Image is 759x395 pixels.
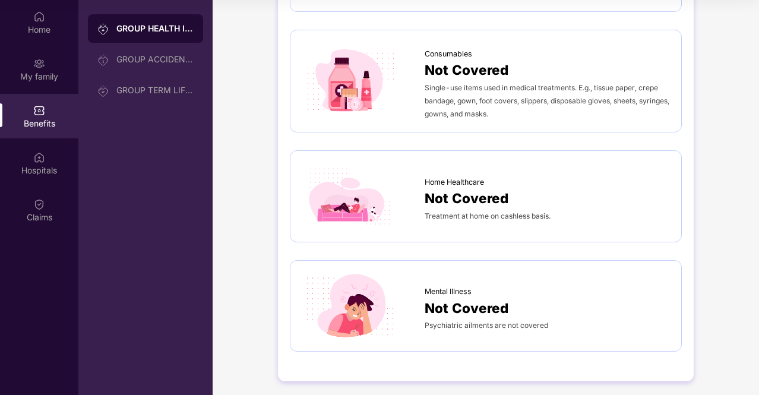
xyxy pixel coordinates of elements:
[425,83,669,118] span: Single-use items used in medical treatments. E.g., tissue paper, crepe bandage, gown, foot covers...
[425,286,472,298] span: Mental Illness
[425,321,548,330] span: Psychiatric ailments are not covered
[302,273,399,340] img: icon
[116,23,194,34] div: GROUP HEALTH INSURANCE
[33,11,45,23] img: svg+xml;base64,PHN2ZyBpZD0iSG9tZSIgeG1sbnM9Imh0dHA6Ly93d3cudzMub3JnLzIwMDAvc3ZnIiB3aWR0aD0iMjAiIG...
[33,198,45,210] img: svg+xml;base64,PHN2ZyBpZD0iQ2xhaW0iIHhtbG5zPSJodHRwOi8vd3d3LnczLm9yZy8yMDAwL3N2ZyIgd2lkdGg9IjIwIi...
[116,55,194,64] div: GROUP ACCIDENTAL INSURANCE
[302,48,399,115] img: icon
[425,59,508,80] span: Not Covered
[33,151,45,163] img: svg+xml;base64,PHN2ZyBpZD0iSG9zcGl0YWxzIiB4bWxucz0iaHR0cDovL3d3dy53My5vcmcvMjAwMC9zdmciIHdpZHRoPS...
[302,163,399,230] img: icon
[425,211,551,220] span: Treatment at home on cashless basis.
[97,54,109,66] img: svg+xml;base64,PHN2ZyB3aWR0aD0iMjAiIGhlaWdodD0iMjAiIHZpZXdCb3g9IjAgMCAyMCAyMCIgZmlsbD0ibm9uZSIgeG...
[97,85,109,97] img: svg+xml;base64,PHN2ZyB3aWR0aD0iMjAiIGhlaWdodD0iMjAiIHZpZXdCb3g9IjAgMCAyMCAyMCIgZmlsbD0ibm9uZSIgeG...
[425,48,472,60] span: Consumables
[425,188,508,208] span: Not Covered
[425,298,508,318] span: Not Covered
[116,86,194,95] div: GROUP TERM LIFE INSURANCE
[33,58,45,69] img: svg+xml;base64,PHN2ZyB3aWR0aD0iMjAiIGhlaWdodD0iMjAiIHZpZXdCb3g9IjAgMCAyMCAyMCIgZmlsbD0ibm9uZSIgeG...
[33,105,45,116] img: svg+xml;base64,PHN2ZyBpZD0iQmVuZWZpdHMiIHhtbG5zPSJodHRwOi8vd3d3LnczLm9yZy8yMDAwL3N2ZyIgd2lkdGg9Ij...
[97,23,109,35] img: svg+xml;base64,PHN2ZyB3aWR0aD0iMjAiIGhlaWdodD0iMjAiIHZpZXdCb3g9IjAgMCAyMCAyMCIgZmlsbD0ibm9uZSIgeG...
[425,176,484,188] span: Home Healthcare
